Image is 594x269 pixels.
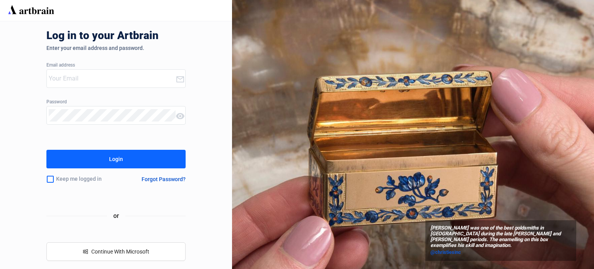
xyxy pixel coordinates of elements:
div: Password [46,99,186,105]
button: Login [46,150,186,168]
span: or [107,211,125,221]
span: @christiesinc [430,249,461,255]
span: [PERSON_NAME] was one of the best goldsmiths in [GEOGRAPHIC_DATA] during the late [PERSON_NAME] a... [430,225,571,248]
div: Email address [46,63,186,68]
span: Continue With Microsoft [91,248,149,255]
button: windowsContinue With Microsoft [46,242,186,261]
span: windows [83,249,88,254]
div: Forgot Password? [142,176,186,182]
a: @christiesinc [430,248,571,256]
div: Login [109,153,123,165]
div: Keep me logged in [46,171,123,187]
div: Enter your email address and password. [46,45,186,51]
div: Log in to your Artbrain [46,29,278,45]
input: Your Email [49,72,176,85]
